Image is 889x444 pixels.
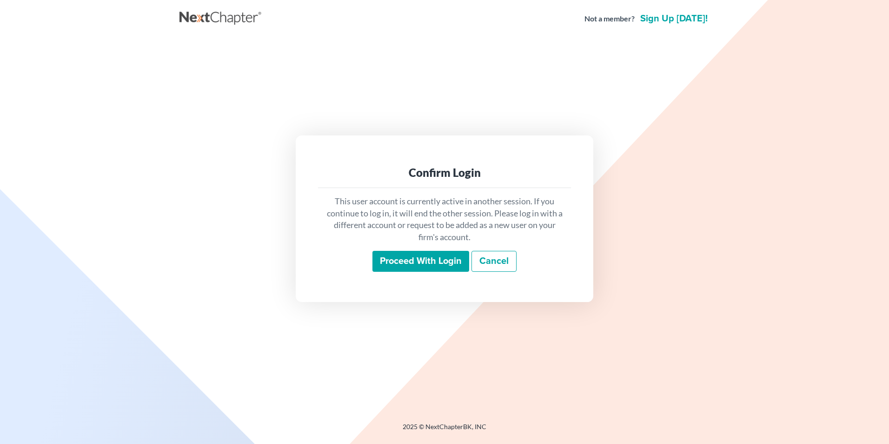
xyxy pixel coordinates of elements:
p: This user account is currently active in another session. If you continue to log in, it will end ... [325,195,564,243]
div: 2025 © NextChapterBK, INC [179,422,710,439]
a: Cancel [471,251,517,272]
strong: Not a member? [584,13,635,24]
a: Sign up [DATE]! [638,14,710,23]
input: Proceed with login [372,251,469,272]
div: Confirm Login [325,165,564,180]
